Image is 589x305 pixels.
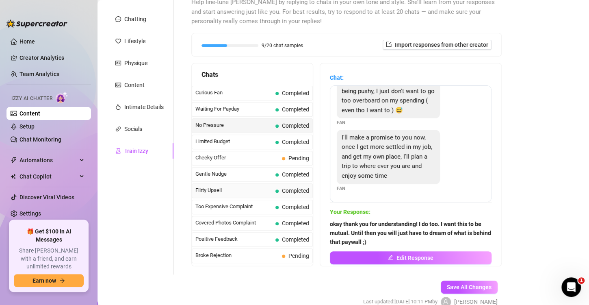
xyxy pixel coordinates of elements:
[195,154,279,162] span: Cheeky Offer
[443,299,448,305] span: user
[59,278,65,283] span: arrow-right
[19,194,74,200] a: Discover Viral Videos
[383,40,492,50] button: Import responses from other creator
[14,228,84,244] span: 🎁 Get $100 in AI Messages
[342,78,435,114] span: No no not at all babee, you aren't being pushy, I just don't want to go too overboard on my spend...
[19,110,40,117] a: Content
[195,251,279,259] span: Broke Rejection
[282,236,309,243] span: Completed
[195,203,272,211] span: Too Expensive Complaint
[337,185,346,192] span: Fan
[115,38,121,44] span: heart
[19,51,84,64] a: Creator Analytics
[195,219,272,227] span: Covered Photos Complaint
[124,102,164,111] div: Intimate Details
[561,277,581,297] iframe: Intercom live chat
[195,89,272,97] span: Curious Fan
[124,15,146,24] div: Chatting
[330,251,492,264] button: Edit Response
[115,126,121,132] span: link
[19,136,61,143] a: Chat Monitoring
[124,37,145,46] div: Lifestyle
[330,221,491,245] strong: okay thank you for understanding! I do too. I want this to be mutual. Until then you will just ha...
[395,41,488,48] span: Import responses from other creator
[11,95,52,102] span: Izzy AI Chatter
[282,187,309,194] span: Completed
[195,137,272,146] span: Limited Budget
[330,209,370,215] strong: Your Response:
[115,148,121,154] span: experiment
[195,105,272,113] span: Waiting For Payday
[19,210,41,217] a: Settings
[282,220,309,227] span: Completed
[342,134,432,179] span: I'll make a promise to you now, once I get more settled in my job, and get my own place, I'll pla...
[282,204,309,210] span: Completed
[262,43,303,48] span: 9/20 chat samples
[19,123,35,130] a: Setup
[56,91,68,103] img: AI Chatter
[282,122,309,129] span: Completed
[14,274,84,287] button: Earn nowarrow-right
[11,174,16,179] img: Chat Copilot
[337,119,346,126] span: Fan
[282,171,309,178] span: Completed
[124,124,142,133] div: Socials
[19,170,77,183] span: Chat Copilot
[124,59,147,68] div: Physique
[388,255,393,260] span: edit
[115,82,121,88] span: picture
[201,70,218,80] span: Chats
[115,60,121,66] span: idcard
[19,154,77,167] span: Automations
[282,106,309,113] span: Completed
[288,253,309,259] span: Pending
[115,104,121,110] span: fire
[32,277,56,284] span: Earn now
[282,90,309,96] span: Completed
[195,186,272,194] span: Flirty Upsell
[11,157,17,163] span: thunderbolt
[14,247,84,271] span: Share [PERSON_NAME] with a friend, and earn unlimited rewards
[447,284,492,290] span: Save All Changes
[6,20,67,28] img: logo-BBDzfeDw.svg
[282,139,309,145] span: Completed
[441,281,498,294] button: Save All Changes
[115,16,121,22] span: message
[195,235,272,243] span: Positive Feedback
[386,41,392,47] span: import
[195,121,272,129] span: No Pressure
[288,155,309,161] span: Pending
[578,277,585,284] span: 1
[19,71,59,77] a: Team Analytics
[396,255,433,261] span: Edit Response
[330,74,344,81] strong: Chat:
[19,38,35,45] a: Home
[124,146,148,155] div: Train Izzy
[195,170,272,178] span: Gentle Nudge
[124,81,145,89] div: Content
